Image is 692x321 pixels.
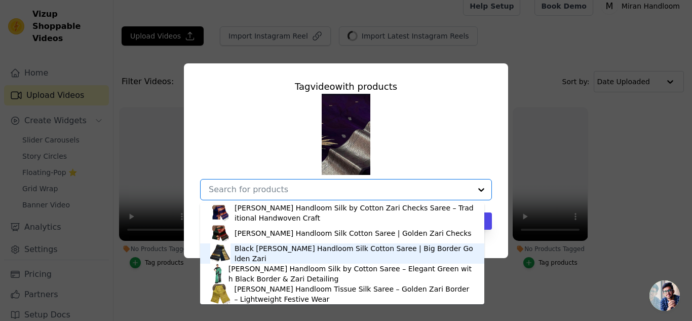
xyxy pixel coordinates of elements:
[234,284,474,304] div: [PERSON_NAME] Handloom Tissue Silk Saree – Golden Zari Border – Lightweight Festive Wear
[209,185,471,194] input: Search for products
[322,94,370,175] img: reel-preview-qn65yt-bd.myshopify.com-3545470573361056107_5926073631.jpeg
[235,228,472,238] div: [PERSON_NAME] Handloom Silk Cotton Saree | Golden Zari Checks
[210,264,224,284] img: product thumbnail
[210,284,230,304] img: product thumbnail
[210,203,230,223] img: product thumbnail
[235,203,474,223] div: [PERSON_NAME] Handloom Silk by Cotton Zari Checks Saree – Traditional Handwoven Craft
[235,243,474,264] div: Black [PERSON_NAME] Handloom Silk Cotton Saree | Big Border Golden Zari
[228,264,474,284] div: [PERSON_NAME] Handloom Silk by Cotton Saree – Elegant Green with Black Border & Zari Detailing
[210,223,230,243] img: product thumbnail
[200,80,492,94] div: Tag video with products
[210,243,230,264] img: product thumbnail
[649,280,680,311] a: Open chat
